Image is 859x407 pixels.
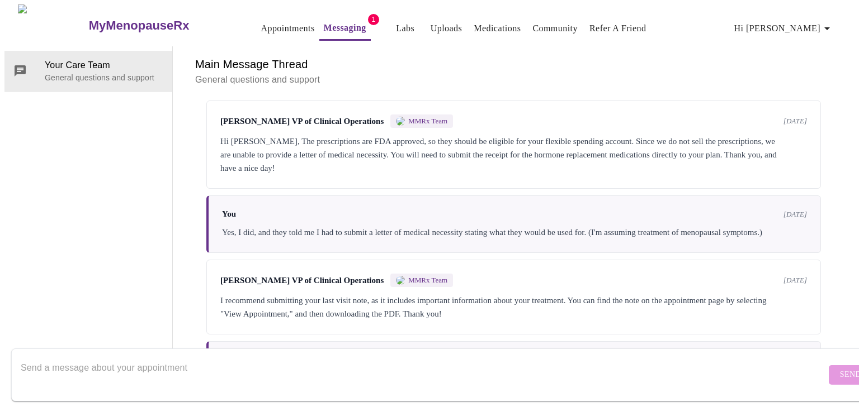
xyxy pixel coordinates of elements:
button: Hi [PERSON_NAME] [730,17,838,40]
span: Hi [PERSON_NAME] [734,21,834,36]
a: Messaging [324,20,366,36]
div: I recommend submitting your last visit note, as it includes important information about your trea... [220,294,807,320]
button: Uploads [426,17,467,40]
button: Medications [469,17,525,40]
a: MyMenopauseRx [87,6,234,45]
div: Yes, I did, and they told me I had to submit a letter of medical necessity stating what they woul... [222,226,807,239]
span: MMRx Team [408,117,447,126]
span: You [222,209,236,219]
a: Community [532,21,578,36]
button: Labs [388,17,423,40]
button: Community [528,17,582,40]
span: [DATE] [784,276,807,285]
a: Appointments [261,21,314,36]
button: Refer a Friend [585,17,651,40]
span: [PERSON_NAME] VP of Clinical Operations [220,276,384,285]
span: [DATE] [784,210,807,219]
p: General questions and support [45,72,163,83]
a: Uploads [431,21,462,36]
div: Your Care TeamGeneral questions and support [4,51,172,91]
span: Your Care Team [45,59,163,72]
a: Labs [396,21,414,36]
img: MMRX [396,117,405,126]
span: MMRx Team [408,276,447,285]
img: MMRX [396,276,405,285]
span: [PERSON_NAME] VP of Clinical Operations [220,117,384,126]
h3: MyMenopauseRx [89,18,190,33]
a: Refer a Friend [589,21,646,36]
p: General questions and support [195,73,832,87]
button: Appointments [256,17,319,40]
span: 1 [368,14,379,25]
img: MyMenopauseRx Logo [18,4,87,46]
span: [DATE] [784,117,807,126]
div: Hi [PERSON_NAME], The prescriptions are FDA approved, so they should be eligible for your flexibl... [220,135,807,175]
textarea: Send a message about your appointment [21,357,826,392]
h6: Main Message Thread [195,55,832,73]
a: Medications [474,21,521,36]
button: Messaging [319,17,371,41]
